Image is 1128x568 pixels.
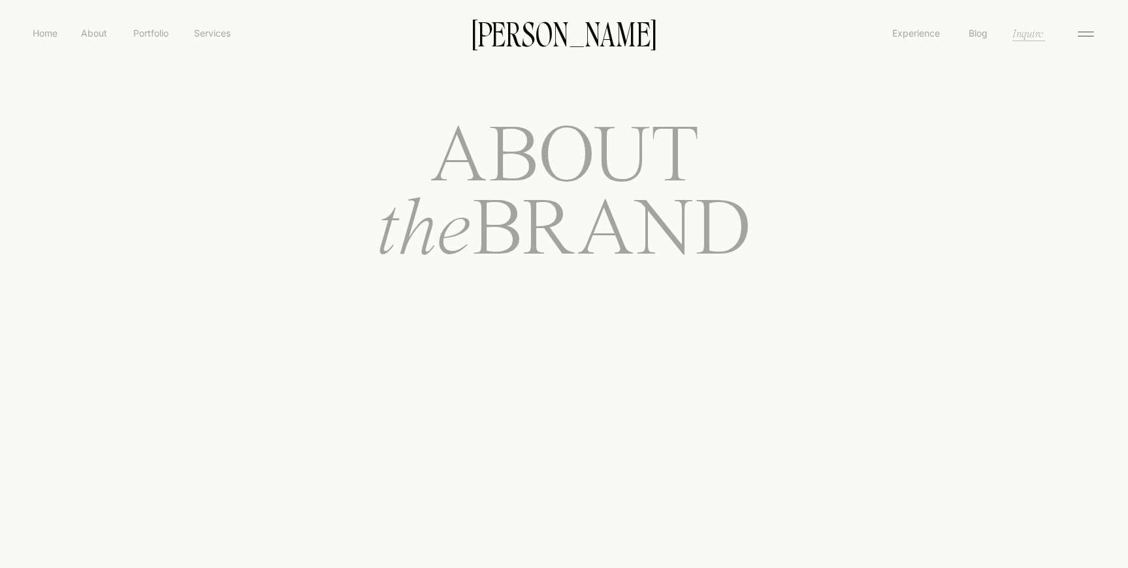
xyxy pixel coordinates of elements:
a: Experience [891,26,941,40]
i: the [376,192,472,273]
a: Home [30,26,60,40]
a: Inquire [1011,25,1044,41]
a: Blog [965,26,990,39]
a: About [79,26,108,39]
h1: ABOUT BRAND [329,123,800,316]
a: [PERSON_NAME] [452,19,677,46]
a: Services [193,26,231,40]
a: Portfolio [127,26,174,40]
